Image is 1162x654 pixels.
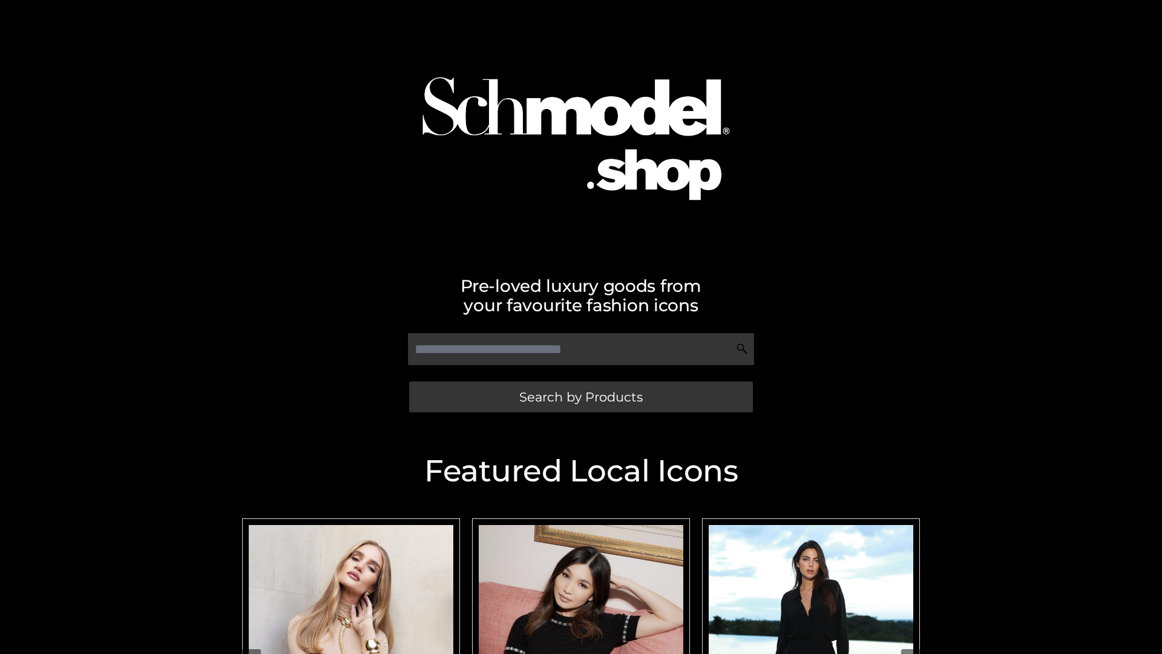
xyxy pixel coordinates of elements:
span: Search by Products [519,391,643,403]
h2: Pre-loved luxury goods from your favourite fashion icons [236,276,926,315]
h2: Featured Local Icons​ [236,456,926,486]
a: Search by Products [409,381,753,412]
img: Search Icon [736,343,748,355]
